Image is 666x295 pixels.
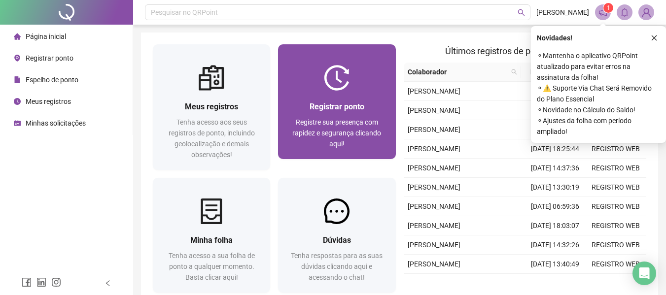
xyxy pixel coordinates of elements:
[509,65,519,79] span: search
[408,183,460,191] span: [PERSON_NAME]
[51,277,61,287] span: instagram
[26,76,78,84] span: Espelho de ponto
[26,54,73,62] span: Registrar ponto
[586,159,646,178] td: REGISTRO WEB
[525,159,586,178] td: [DATE] 14:37:36
[26,33,66,40] span: Página inicial
[105,280,111,287] span: left
[153,178,270,293] a: Minha folhaTenha acesso a sua folha de ponto a qualquer momento. Basta clicar aqui!
[525,120,586,139] td: [DATE] 07:00:29
[408,241,460,249] span: [PERSON_NAME]
[169,118,255,159] span: Tenha acesso aos seus registros de ponto, incluindo geolocalização e demais observações!
[525,216,586,235] td: [DATE] 18:03:07
[586,139,646,159] td: REGISTRO WEB
[586,235,646,255] td: REGISTRO WEB
[525,197,586,216] td: [DATE] 06:59:36
[278,178,395,293] a: DúvidasTenha respostas para as suas dúvidas clicando aqui e acessando o chat!
[291,252,383,281] span: Tenha respostas para as suas dúvidas clicando aqui e acessando o chat!
[511,69,517,75] span: search
[323,235,351,245] span: Dúvidas
[651,34,658,41] span: close
[310,102,364,111] span: Registrar ponto
[185,102,238,111] span: Meus registros
[521,63,580,82] th: Data/Hora
[537,33,572,43] span: Novidades !
[639,5,654,20] img: 91624
[14,98,21,105] span: clock-circle
[525,274,586,293] td: [DATE] 07:00:17
[408,126,460,133] span: [PERSON_NAME]
[14,33,21,40] span: home
[278,44,395,159] a: Registrar pontoRegistre sua presença com rapidez e segurança clicando aqui!
[408,145,460,153] span: [PERSON_NAME]
[537,83,660,104] span: ⚬ ⚠️ Suporte Via Chat Será Removido do Plano Essencial
[14,120,21,127] span: schedule
[586,197,646,216] td: REGISTRO WEB
[525,178,586,197] td: [DATE] 13:30:19
[26,119,86,127] span: Minhas solicitações
[408,202,460,210] span: [PERSON_NAME]
[525,66,568,77] span: Data/Hora
[525,82,586,101] td: [DATE] 14:31:11
[408,260,460,268] span: [PERSON_NAME]
[518,9,525,16] span: search
[190,235,233,245] span: Minha folha
[408,164,460,172] span: [PERSON_NAME]
[26,98,71,105] span: Meus registros
[525,101,586,120] td: [DATE] 13:31:08
[525,235,586,255] td: [DATE] 14:32:26
[445,46,604,56] span: Últimos registros de ponto sincronizados
[169,252,255,281] span: Tenha acesso a sua folha de ponto a qualquer momento. Basta clicar aqui!
[14,55,21,62] span: environment
[408,87,460,95] span: [PERSON_NAME]
[603,3,613,13] sup: 1
[36,277,46,287] span: linkedin
[586,216,646,235] td: REGISTRO WEB
[408,222,460,229] span: [PERSON_NAME]
[292,118,381,148] span: Registre sua presença com rapidez e segurança clicando aqui!
[408,66,508,77] span: Colaborador
[620,8,629,17] span: bell
[153,44,270,170] a: Meus registrosTenha acesso aos seus registros de ponto, incluindo geolocalização e demais observa...
[22,277,32,287] span: facebook
[632,262,656,285] div: Open Intercom Messenger
[408,106,460,114] span: [PERSON_NAME]
[537,104,660,115] span: ⚬ Novidade no Cálculo do Saldo!
[525,255,586,274] td: [DATE] 13:40:49
[536,7,589,18] span: [PERSON_NAME]
[14,76,21,83] span: file
[586,255,646,274] td: REGISTRO WEB
[586,274,646,293] td: REGISTRO WEB
[537,50,660,83] span: ⚬ Mantenha o aplicativo QRPoint atualizado para evitar erros na assinatura da folha!
[586,178,646,197] td: REGISTRO WEB
[598,8,607,17] span: notification
[607,4,610,11] span: 1
[525,139,586,159] td: [DATE] 18:25:44
[537,115,660,137] span: ⚬ Ajustes da folha com período ampliado!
